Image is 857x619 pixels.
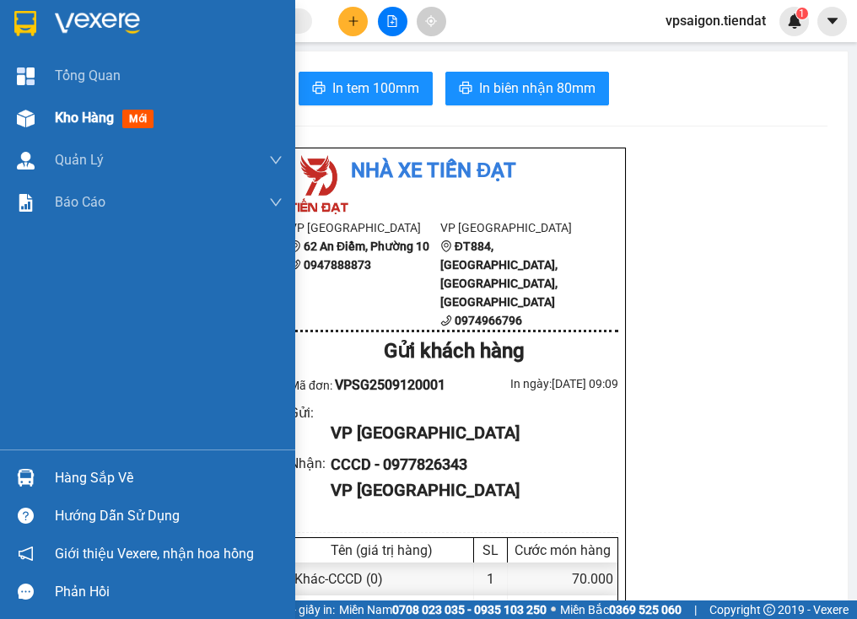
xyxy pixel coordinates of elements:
[478,542,503,558] div: SL
[417,7,446,36] button: aim
[18,584,34,600] span: message
[195,92,317,133] div: 70.000
[392,603,547,616] strong: 0708 023 035 - 0935 103 250
[304,258,371,272] b: 0947888873
[39,52,117,82] span: quận 8
[551,606,556,613] span: ⚪️
[55,110,114,126] span: Kho hàng
[386,15,398,27] span: file-add
[508,562,617,595] div: 70.000
[55,543,254,564] span: Giới thiệu Vexere, nhận hoa hồng
[289,336,618,368] div: Gửi khách hàng
[18,546,34,562] span: notification
[331,477,605,503] div: VP [GEOGRAPHIC_DATA]
[299,72,433,105] button: printerIn tem 100mm
[289,155,618,187] li: Nhà xe Tiến Đạt
[425,15,437,27] span: aim
[312,81,326,97] span: printer
[454,374,618,393] div: In ngày: [DATE] 09:09
[55,149,104,170] span: Quản Lý
[378,7,407,36] button: file-add
[440,240,452,252] span: environment
[609,603,682,616] strong: 0369 525 060
[560,600,682,619] span: Miền Bắc
[55,65,121,86] span: Tổng Quan
[459,81,472,97] span: printer
[14,62,39,79] span: DĐ:
[331,420,605,446] div: VP [GEOGRAPHIC_DATA]
[787,13,802,29] img: icon-new-feature
[799,8,805,19] span: 1
[331,453,605,476] div: CCCD - 0977826343
[197,16,238,34] span: Nhận:
[332,78,419,99] span: In tem 100mm
[440,315,452,326] span: phone
[289,240,301,252] span: environment
[197,55,315,78] div: 0977826343
[55,579,283,605] div: Phản hồi
[335,377,445,393] span: VPSG2509120001
[55,503,283,529] div: Hướng dẫn sử dụng
[17,67,35,85] img: dashboard-icon
[455,314,522,327] b: 0974966796
[17,152,35,170] img: warehouse-icon
[17,469,35,487] img: warehouse-icon
[195,92,231,132] span: Chưa thu :
[694,600,697,619] span: |
[445,72,609,105] button: printerIn biên nhận 80mm
[18,508,34,524] span: question-circle
[339,600,547,619] span: Miền Nam
[294,542,469,558] div: Tên (giá trị hàng)
[269,153,283,167] span: down
[122,110,154,128] span: mới
[512,542,613,558] div: Cước món hàng
[474,562,508,595] div: 1
[14,14,186,52] div: [GEOGRAPHIC_DATA]
[289,374,454,396] div: Mã đơn:
[440,218,591,237] li: VP [GEOGRAPHIC_DATA]
[289,155,348,214] img: logo.jpg
[269,196,283,209] span: down
[348,15,359,27] span: plus
[55,191,105,213] span: Báo cáo
[289,402,331,423] div: Gửi :
[14,11,36,36] img: logo-vxr
[479,78,596,99] span: In biên nhận 80mm
[763,604,775,616] span: copyright
[294,571,383,587] span: Khác - CCCD (0)
[338,7,368,36] button: plus
[652,10,779,31] span: vpsaigon.tiendat
[17,110,35,127] img: warehouse-icon
[825,13,840,29] span: caret-down
[289,453,331,474] div: Nhận :
[197,14,315,35] div: Tân Phú
[17,194,35,212] img: solution-icon
[14,14,40,32] span: Gửi:
[289,259,301,271] span: phone
[197,35,315,55] div: CCCD
[817,7,847,36] button: caret-down
[304,240,429,253] b: 62 An Điềm, Phường 10
[796,8,808,19] sup: 1
[55,466,283,491] div: Hàng sắp về
[289,218,440,237] li: VP [GEOGRAPHIC_DATA]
